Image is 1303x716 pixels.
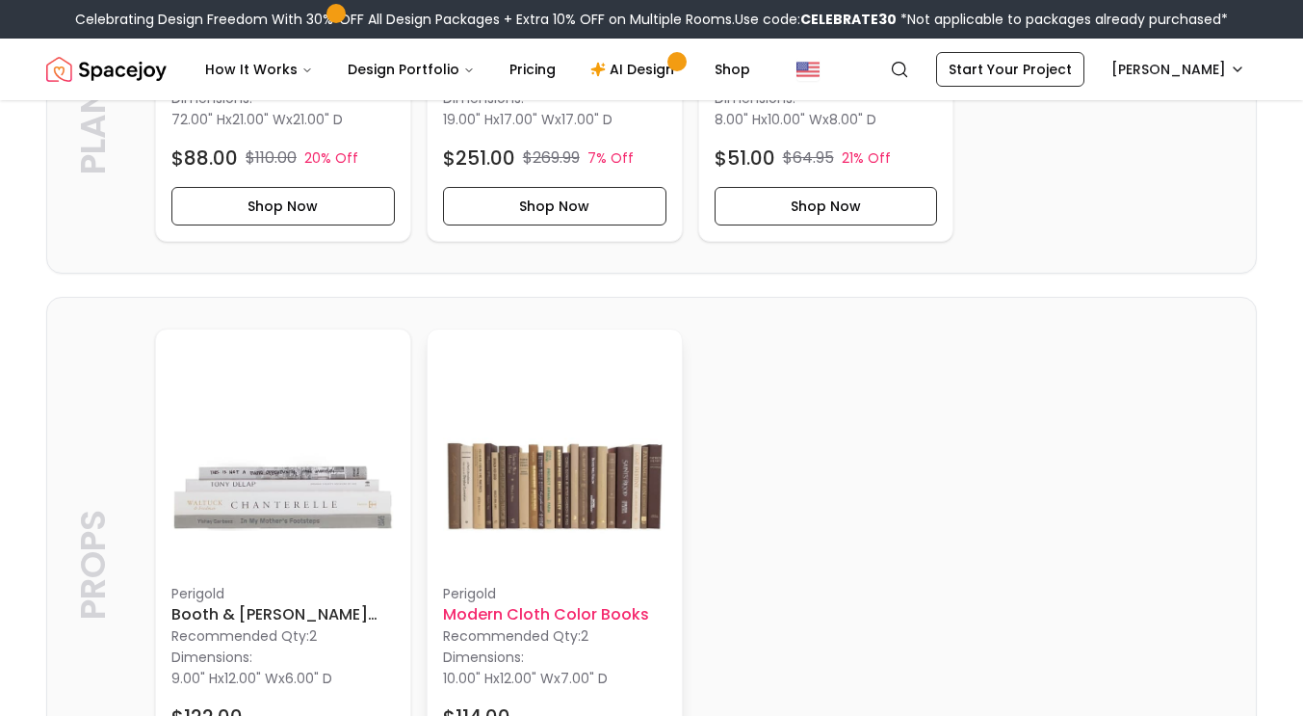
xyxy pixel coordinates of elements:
h6: Modern Cloth Color Books [443,603,666,626]
span: 17.00" W [500,110,555,129]
h4: $88.00 [171,145,238,172]
img: United States [796,58,820,81]
p: x x [171,110,343,129]
span: 12.00" W [224,669,278,688]
p: Dimensions: [443,646,524,669]
p: x x [715,110,876,129]
p: Recommended Qty: 2 [171,626,395,646]
h6: Booth & [PERSON_NAME] Modern Fog Colorstak Set4 [171,603,395,626]
p: Perigold [443,584,666,603]
nav: Global [46,39,1257,100]
p: x x [443,669,608,688]
button: How It Works [190,50,328,89]
div: Celebrating Design Freedom With 30% OFF All Design Packages + Extra 10% OFF on Multiple Rooms. [75,10,1228,29]
p: 7% Off [587,148,634,168]
button: Shop Now [171,187,395,225]
img: Modern Cloth Color Books image [443,345,666,569]
span: Use code: [735,10,897,29]
p: Dimensions: [171,646,252,669]
p: $110.00 [246,146,297,170]
span: 10.00" W [768,110,822,129]
button: [PERSON_NAME] [1100,52,1257,87]
a: Pricing [494,50,571,89]
a: AI Design [575,50,695,89]
b: CELEBRATE30 [800,10,897,29]
img: Booth & Williams Modern Fog Colorstak Set4 image [171,345,395,569]
p: $269.99 [523,146,580,170]
span: 8.00" D [829,110,876,129]
a: Start Your Project [936,52,1084,87]
p: Perigold [171,584,395,603]
span: 9.00" H [171,669,218,688]
span: 21.00" W [232,110,286,129]
span: 8.00" H [715,110,761,129]
p: Recommended Qty: 2 [443,626,666,646]
a: Spacejoy [46,50,167,89]
button: Shop Now [715,187,938,225]
span: 19.00" H [443,110,493,129]
p: $64.95 [783,146,834,170]
span: 72.00" H [171,110,225,129]
p: 21% Off [842,148,891,168]
button: Design Portfolio [332,50,490,89]
span: 6.00" D [285,669,332,688]
h4: $251.00 [443,145,515,172]
img: Spacejoy Logo [46,50,167,89]
a: Shop [699,50,766,89]
h4: $51.00 [715,145,775,172]
span: 17.00" D [561,110,612,129]
span: 21.00" D [293,110,343,129]
span: 10.00" H [443,669,493,688]
span: 7.00" D [560,669,608,688]
p: x x [171,669,332,688]
button: Shop Now [443,187,666,225]
p: x x [443,110,612,129]
p: 20% Off [304,148,358,168]
span: *Not applicable to packages already purchased* [897,10,1228,29]
nav: Main [190,50,766,89]
span: 12.00" W [500,669,554,688]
